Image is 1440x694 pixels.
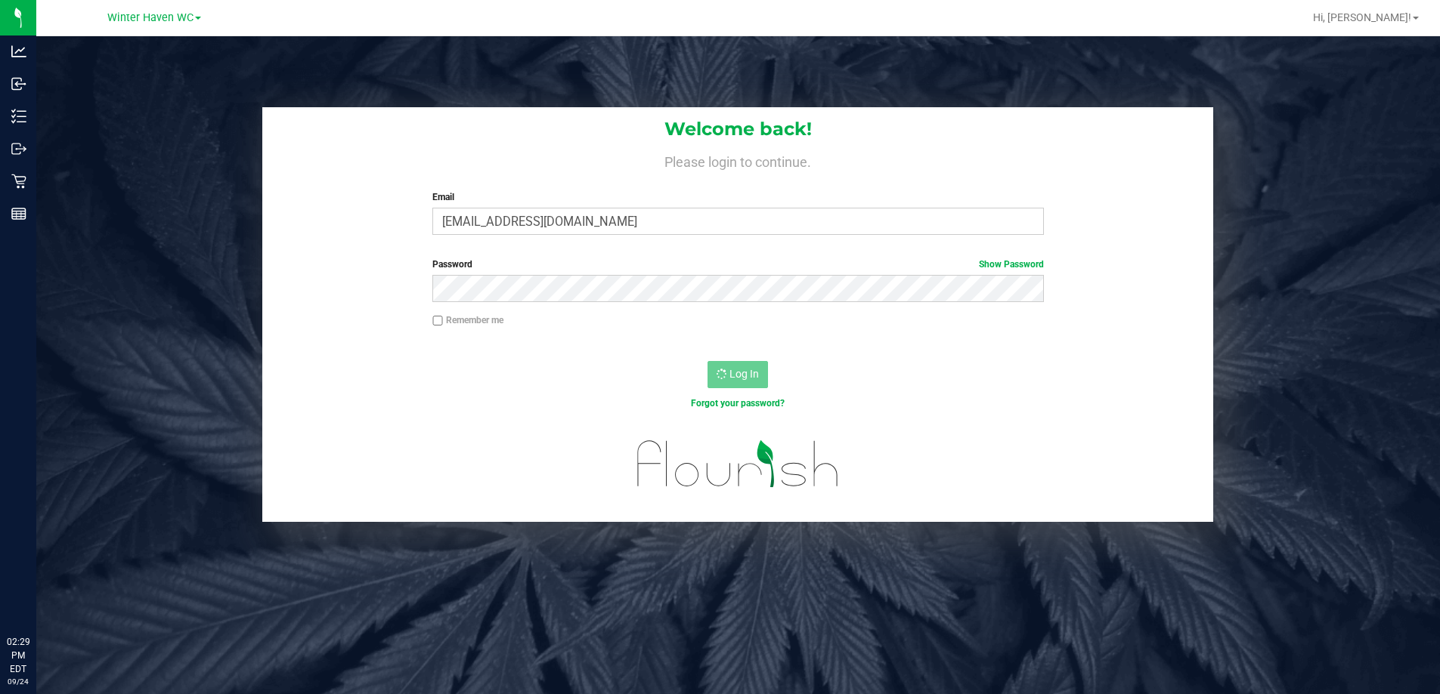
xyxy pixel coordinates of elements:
[7,676,29,687] p: 09/24
[708,361,768,388] button: Log In
[432,313,503,327] label: Remember me
[107,11,194,24] span: Winter Haven WC
[11,76,26,91] inline-svg: Inbound
[432,190,1044,204] label: Email
[11,206,26,221] inline-svg: Reports
[262,151,1213,169] h4: Please login to continue.
[619,426,856,502] img: flourish_logo.svg
[729,368,759,380] span: Log In
[432,259,472,270] span: Password
[11,174,26,189] inline-svg: Retail
[691,398,785,409] a: Forgot your password?
[11,44,26,59] inline-svg: Analytics
[7,635,29,676] p: 02:29 PM EDT
[979,259,1044,270] a: Show Password
[11,109,26,124] inline-svg: Inventory
[432,316,443,326] input: Remember me
[1313,11,1411,23] span: Hi, [PERSON_NAME]!
[11,141,26,156] inline-svg: Outbound
[262,119,1213,139] h1: Welcome back!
